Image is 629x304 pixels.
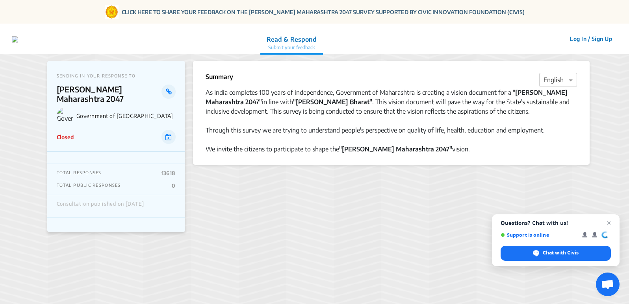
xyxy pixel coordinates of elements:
[122,8,525,16] a: CLICK HERE TO SHARE YOUR FEEDBACK ON THE [PERSON_NAME] MAHARASHTRA 2047 SURVEY SUPPORTED BY CIVIC...
[161,170,176,176] p: 13618
[57,201,144,211] div: Consultation published on [DATE]
[57,107,73,124] img: Government of Maharashtra logo
[206,125,577,135] div: Through this survey we are trying to understand people's perspective on quality of life, health, ...
[76,112,176,119] p: Government of [GEOGRAPHIC_DATA]
[543,249,579,256] span: Chat with Civis
[57,85,162,103] p: [PERSON_NAME] Maharashtra 2047
[293,98,372,106] strong: "[PERSON_NAME] Bharat"
[501,220,611,226] span: Questions? Chat with us!
[596,273,620,296] a: Open chat
[206,88,577,116] div: As India completes 100 years of independence, Government of Maharashtra is creating a vision docu...
[57,133,74,141] p: Closed
[57,73,176,78] p: SENDING IN YOUR RESPONSE TO
[267,44,317,51] p: Submit your feedback
[12,36,18,42] img: 7907nfqetxyivg6ubhai9kg9bhzr
[565,33,617,45] button: Log In / Sign Up
[501,232,577,238] span: Support is online
[267,35,317,44] p: Read & Respond
[105,5,119,19] img: Gom Logo
[57,170,102,176] p: TOTAL RESPONSES
[206,72,233,81] p: Summary
[339,145,452,153] strong: "[PERSON_NAME] Maharashtra 2047"
[206,144,577,154] div: We invite the citizens to participate to shape the vision.
[172,182,175,189] p: 0
[57,182,121,189] p: TOTAL PUBLIC RESPONSES
[501,246,611,261] span: Chat with Civis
